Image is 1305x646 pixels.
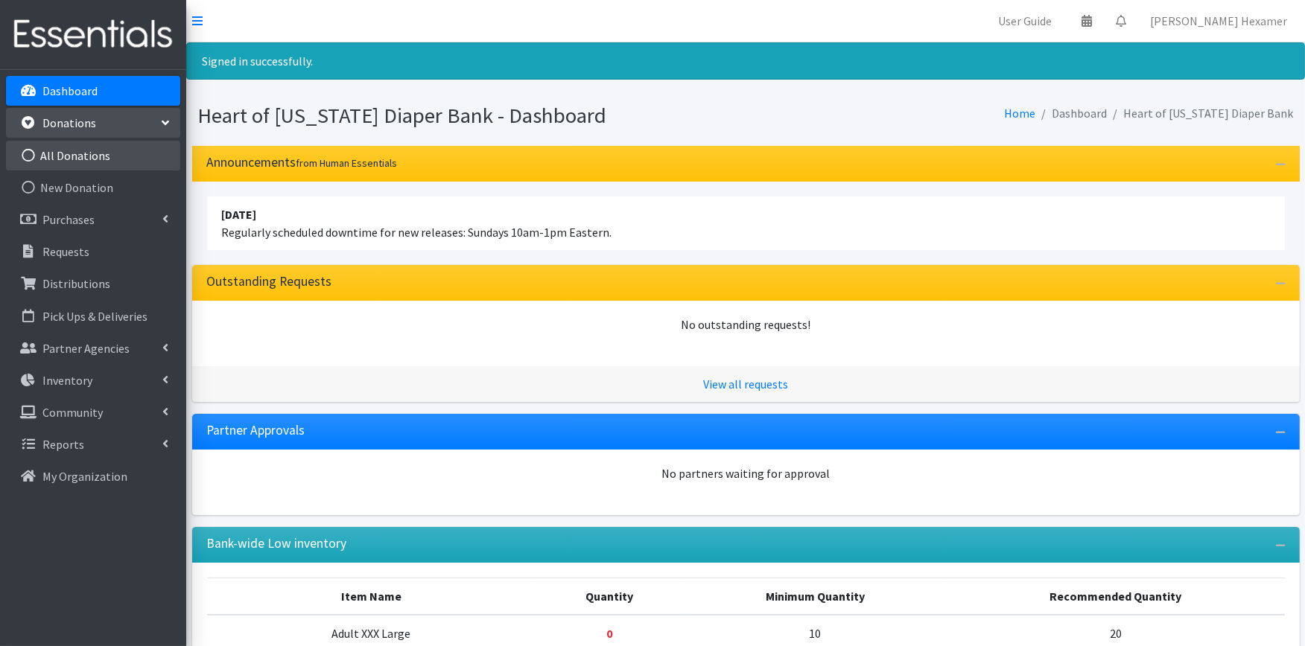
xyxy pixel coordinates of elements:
[42,244,89,259] p: Requests
[42,341,130,356] p: Partner Agencies
[207,536,347,551] h3: Bank-wide Low inventory
[6,173,180,202] a: New Donation
[198,103,740,129] h1: Heart of [US_STATE] Diaper Bank - Dashboard
[6,429,180,459] a: Reports
[207,155,398,170] h3: Announcements
[606,626,612,641] strong: Below minimum quantity
[207,316,1285,333] div: No outstanding requests!
[207,196,1285,250] li: Regularly scheduled downtime for new releases: Sundays 10am-1pm Eastern.
[6,365,180,395] a: Inventory
[6,205,180,234] a: Purchases
[6,301,180,331] a: Pick Ups & Deliveries
[6,461,180,491] a: My Organization
[947,578,1284,615] th: Recommended Quantity
[42,469,127,484] p: My Organization
[42,437,84,452] p: Reports
[42,373,92,388] p: Inventory
[6,108,180,138] a: Donations
[42,309,147,324] p: Pick Ups & Deliveries
[986,6,1064,36] a: User Guide
[684,578,947,615] th: Minimum Quantity
[42,212,95,227] p: Purchases
[6,141,180,170] a: All Donations
[207,464,1285,482] div: No partners waiting for approval
[1138,6,1299,36] a: [PERSON_NAME] Hexamer
[42,276,110,291] p: Distributions
[1108,103,1294,124] li: Heart of [US_STATE] Diaper Bank
[222,207,257,222] strong: [DATE]
[42,115,96,130] p: Donations
[1005,106,1036,121] a: Home
[536,578,683,615] th: Quantity
[6,397,180,427] a: Community
[6,237,180,266] a: Requests
[207,578,536,615] th: Item Name
[6,333,180,363] a: Partner Agencies
[1036,103,1108,124] li: Dashboard
[42,405,103,420] p: Community
[6,10,180,60] img: HumanEssentials
[207,423,305,438] h3: Partner Approvals
[42,83,98,98] p: Dashboard
[6,76,180,106] a: Dashboard
[186,42,1305,80] div: Signed in successfully.
[6,269,180,298] a: Distributions
[703,377,788,391] a: View all requests
[296,156,398,170] small: from Human Essentials
[207,274,332,290] h3: Outstanding Requests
